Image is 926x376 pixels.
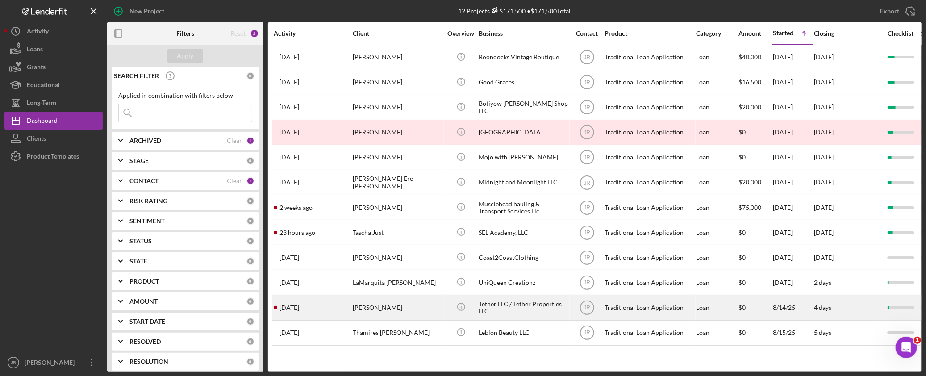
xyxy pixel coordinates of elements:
div: Educational [27,76,60,96]
div: [PERSON_NAME] [353,246,442,269]
b: RISK RATING [129,197,167,205]
button: Educational [4,76,103,94]
span: $0 [738,279,746,286]
div: 1 [246,137,254,145]
div: Loan [696,121,738,144]
div: [DATE] [773,146,813,169]
button: Clients [4,130,103,147]
button: New Project [107,2,173,20]
button: Grants [4,58,103,76]
div: UniQueen Creationz [479,271,568,294]
time: 2025-09-08 22:05 [279,204,313,211]
text: JR [584,230,590,236]
b: START DATE [129,318,165,325]
div: [DATE] [773,246,813,269]
time: [DATE] [814,229,834,236]
time: 2025-08-14 21:06 [279,304,299,311]
div: [DATE] [773,46,813,69]
b: Filters [176,30,194,37]
text: JR [584,330,590,336]
div: [DATE] [773,196,813,219]
div: Grants [27,58,46,78]
div: $171,500 [490,7,526,15]
div: Coast2CoastClothing [479,246,568,269]
time: 2025-02-22 21:38 [279,104,299,111]
time: [DATE] [814,254,834,261]
div: Traditional Loan Application [605,321,694,345]
time: [DATE] [814,128,834,136]
div: 2 [250,29,259,38]
button: Export [871,2,922,20]
button: Product Templates [4,147,103,165]
time: [DATE] [814,153,834,161]
div: Good Graces [479,71,568,94]
div: [DATE] [773,271,813,294]
div: Traditional Loan Application [605,71,694,94]
div: 0 [246,157,254,165]
span: $0 [738,229,746,236]
div: 0 [246,237,254,245]
div: Applied in combination with filters below [118,92,252,99]
text: JR [584,130,590,136]
div: $0 [738,121,772,144]
div: Tascha Just [353,221,442,244]
span: 1 [914,337,921,344]
b: RESOLVED [129,338,161,345]
div: Leblon Beauty LLC [479,321,568,345]
div: LaMarquita [PERSON_NAME] [353,271,442,294]
b: RESOLUTION [129,358,168,365]
div: [PERSON_NAME] [353,296,442,319]
time: [DATE] [814,53,834,61]
div: 0 [246,72,254,80]
div: Musclehead hauling & Transport Services Llc [479,196,568,219]
div: Amount [738,30,772,37]
time: 2025-08-15 21:09 [279,329,299,336]
time: 2025-02-12 19:32 [279,54,299,61]
div: $40,000 [738,46,772,69]
div: [DATE] [773,221,813,244]
div: [GEOGRAPHIC_DATA] [479,121,568,144]
time: 5 days [814,329,831,336]
div: Reset [230,30,246,37]
div: Contact [570,30,604,37]
text: JR [584,280,590,286]
span: $0 [738,304,746,311]
span: $16,500 [738,78,761,86]
div: Client [353,30,442,37]
time: 2025-05-15 16:46 [279,154,299,161]
div: 8/14/25 [773,296,813,319]
text: JR [584,205,590,211]
b: STATUS [129,238,152,245]
a: Long-Term [4,94,103,112]
div: Export [880,2,899,20]
span: $20,000 [738,178,761,186]
div: Traditional Loan Application [605,121,694,144]
div: Product Templates [27,147,79,167]
button: Activity [4,22,103,40]
b: AMOUNT [129,298,158,305]
a: Dashboard [4,112,103,130]
div: Activity [274,30,352,37]
div: Clear [227,137,242,144]
div: Overview [444,30,478,37]
iframe: Intercom live chat [896,337,917,358]
time: [DATE] [814,178,834,186]
text: JR [584,255,590,261]
span: $0 [738,329,746,336]
div: Loan [696,196,738,219]
div: Loan [696,296,738,319]
time: 2 days [814,279,831,286]
div: 0 [246,277,254,285]
div: 12 Projects • $171,500 Total [458,7,571,15]
text: JR [584,54,590,61]
div: Loan [696,321,738,345]
div: Long-Term [27,94,56,114]
div: Closing [814,30,881,37]
time: 2025-09-15 11:15 [279,254,299,261]
button: Apply [167,49,203,63]
div: Traditional Loan Application [605,96,694,119]
b: ARCHIVED [129,137,161,144]
div: Traditional Loan Application [605,246,694,269]
div: 0 [246,358,254,366]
